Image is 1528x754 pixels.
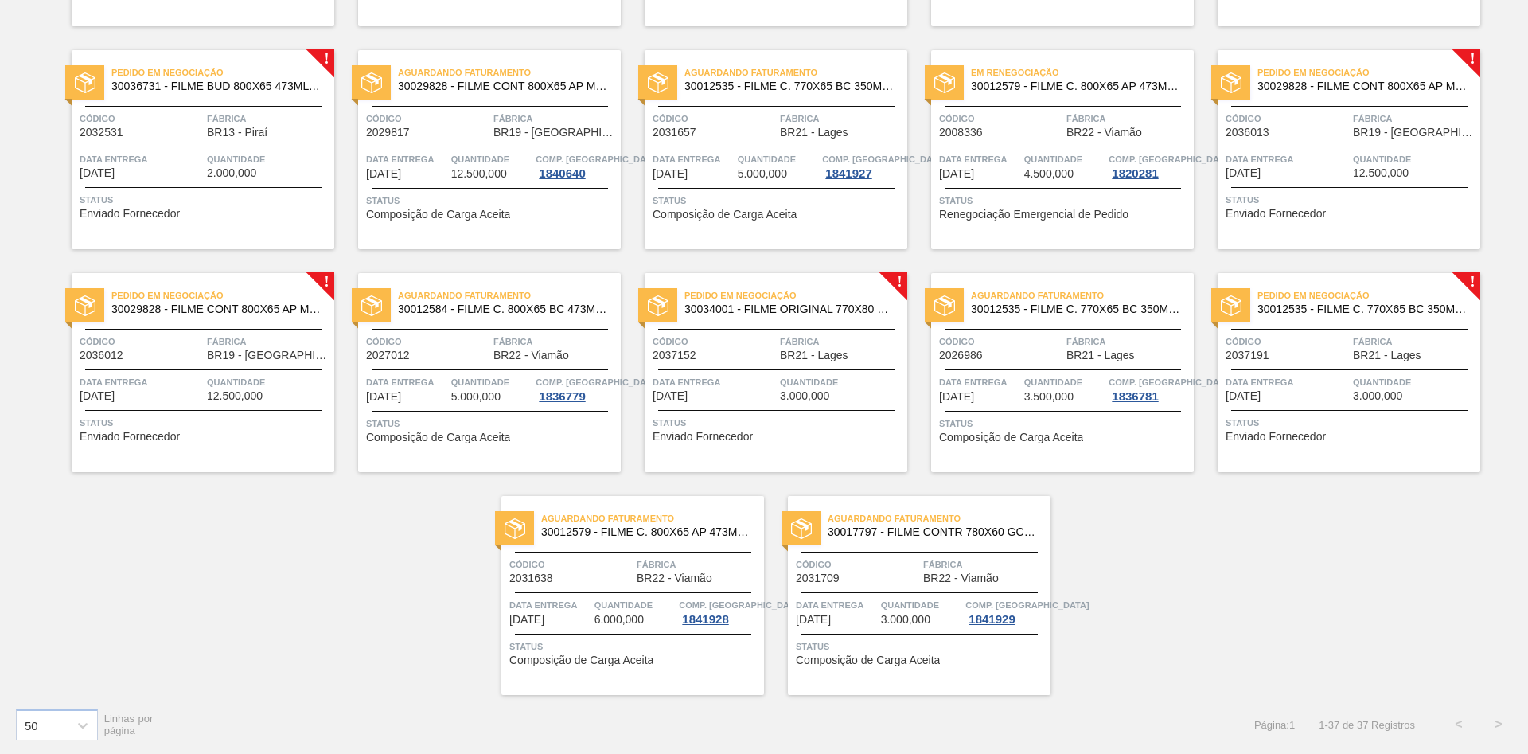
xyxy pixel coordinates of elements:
span: Quantidade [1353,151,1476,167]
span: 2031657 [653,127,696,139]
span: Aguardando Faturamento [684,64,907,80]
span: Comp. Carga [1109,151,1232,167]
span: Comp. Carga [536,374,659,390]
a: Comp. [GEOGRAPHIC_DATA]1820281 [1109,151,1190,180]
a: Comp. [GEOGRAPHIC_DATA]1841927 [822,151,903,180]
span: Quantidade [738,151,819,167]
a: statusEm renegociação30012579 - FILME C. 800X65 AP 473ML C12 429Código2008336FábricaBR22 - Viamão... [907,50,1194,249]
span: 2029817 [366,127,410,139]
a: Comp. [GEOGRAPHIC_DATA]1841928 [679,597,760,626]
span: Comp. Carga [965,597,1089,613]
span: Status [939,193,1190,209]
span: Código [1226,111,1349,127]
span: Status [653,415,903,431]
span: 3.000,000 [1353,390,1402,402]
span: Pedido em Negociação [111,287,334,303]
span: Quantidade [451,374,532,390]
span: Data entrega [653,151,734,167]
span: Status [939,416,1190,432]
span: Aguardando Faturamento [398,64,621,80]
span: Status [80,192,330,208]
span: Quantidade [1024,374,1105,390]
span: Status [1226,192,1476,208]
a: statusAguardando Faturamento30012535 - FILME C. 770X65 BC 350ML C12 429Código2031657FábricaBR21 -... [621,50,907,249]
span: BR22 - Viamão [493,350,569,361]
span: Pedido em Negociação [1257,64,1480,80]
span: Código [366,111,489,127]
span: 2027012 [366,350,410,361]
span: 12.500,000 [1353,167,1409,179]
span: 3.000,000 [780,390,829,402]
span: 1 - 37 de 37 Registros [1319,719,1415,731]
span: Página : 1 [1254,719,1295,731]
span: Status [1226,415,1476,431]
span: Quantidade [881,597,962,613]
span: 3.500,000 [1024,391,1074,403]
span: BR13 - Piraí [207,127,267,139]
img: status [934,72,955,93]
span: Enviado Fornecedor [80,208,180,220]
span: Data entrega [939,151,1020,167]
img: status [1221,295,1241,316]
span: 24/10/2025 [1226,167,1261,179]
span: Comp. Carga [1109,374,1232,390]
span: BR21 - Lages [1353,350,1421,361]
span: Fábrica [780,111,903,127]
span: BR22 - Viamão [923,572,999,584]
span: Fábrica [207,334,330,350]
span: 24/10/2025 [80,390,115,402]
span: 12.500,000 [207,390,263,402]
span: Data entrega [1226,374,1349,390]
span: 30034001 - FILME ORIGINAL 770X80 350X12 MP [684,303,895,315]
span: Status [653,193,903,209]
span: Quantidade [451,151,532,167]
span: Enviado Fornecedor [80,431,180,443]
div: 1836779 [536,390,588,403]
span: Status [509,639,760,654]
a: !statusPedido em Negociação30036731 - FILME BUD 800X65 473ML MP C12Código2032531FábricaBR13 - Pir... [48,50,334,249]
span: BR22 - Viamão [1066,127,1142,139]
span: Código [653,334,776,350]
button: > [1479,705,1518,744]
a: Comp. [GEOGRAPHIC_DATA]1836781 [1109,374,1190,403]
span: Comp. Carga [822,151,945,167]
span: Enviado Fornecedor [1226,431,1326,443]
img: status [648,295,668,316]
a: !statusPedido em Negociação30029828 - FILME CONT 800X65 AP MP 473 C12 429Código2036013FábricaBR19... [1194,50,1480,249]
span: 01/11/2025 [653,390,688,402]
span: Fábrica [1353,111,1476,127]
span: 5.000,000 [738,168,787,180]
span: 22/10/2025 [366,168,401,180]
span: BR21 - Lages [1066,350,1135,361]
span: Composição de Carga Aceita [366,209,510,221]
span: Status [366,416,617,432]
span: Pedido em Negociação [684,287,907,303]
span: 15/11/2025 [509,614,544,626]
span: Fábrica [923,557,1047,572]
span: 30012579 - FILME C. 800X65 AP 473ML C12 429 [971,80,1181,92]
span: Quantidade [594,597,676,613]
span: Quantidade [1024,151,1105,167]
span: 22/10/2025 [653,168,688,180]
a: !statusPedido em Negociação30029828 - FILME CONT 800X65 AP MP 473 C12 429Código2036012FábricaBR19... [48,273,334,472]
span: Código [939,111,1062,127]
span: BR19 - Nova Rio [207,350,330,361]
div: 1841928 [679,613,731,626]
span: 30029828 - FILME CONT 800X65 AP MP 473 C12 429 [111,303,322,315]
span: 17/11/2025 [796,614,831,626]
span: Data entrega [366,374,447,390]
span: BR22 - Viamão [637,572,712,584]
span: Composição de Carga Aceita [796,654,940,666]
div: 1840640 [536,167,588,180]
span: Status [80,415,330,431]
span: Código [80,334,203,350]
span: Data entrega [939,374,1020,390]
span: Renegociação Emergencial de Pedido [939,209,1128,221]
a: statusAguardando Faturamento30029828 - FILME CONT 800X65 AP MP 473 C12 429Código2029817FábricaBR1... [334,50,621,249]
span: Data entrega [80,374,203,390]
div: 1836781 [1109,390,1161,403]
span: Data entrega [653,374,776,390]
span: 2037152 [653,350,696,361]
span: Composição de Carga Aceita [939,432,1083,443]
span: BR21 - Lages [780,127,848,139]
